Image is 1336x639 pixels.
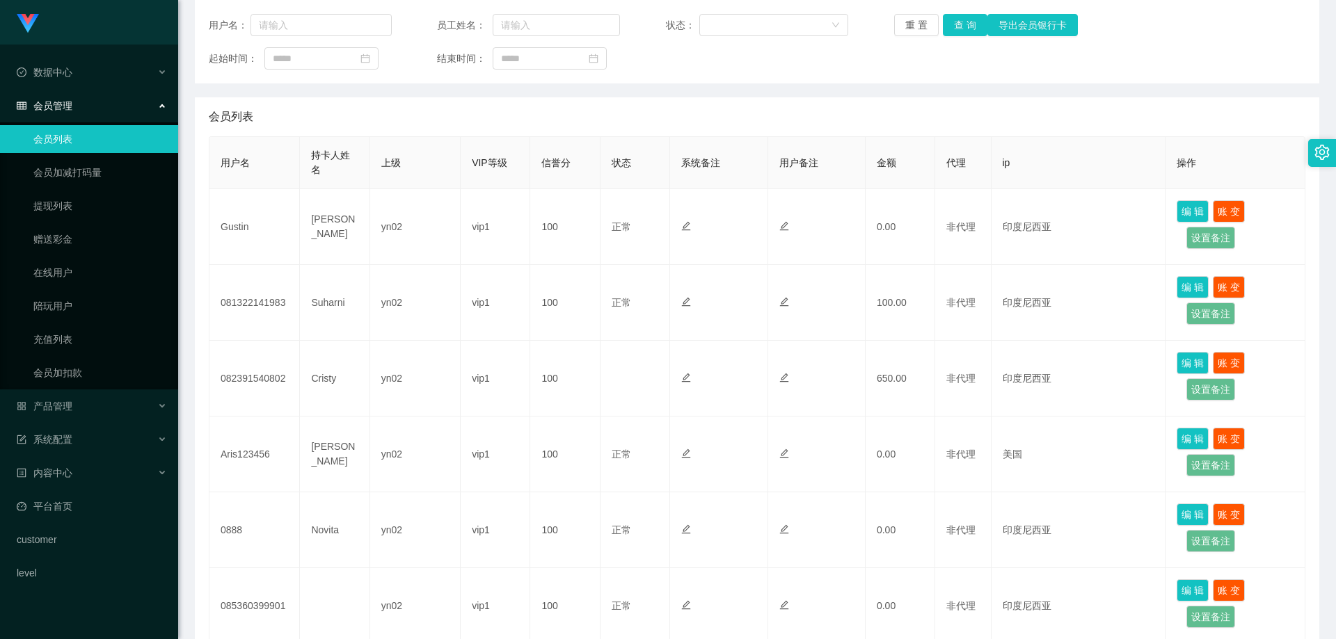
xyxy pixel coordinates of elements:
td: 0.00 [866,492,935,568]
td: 650.00 [866,341,935,416]
img: logo.9652507e.png [17,14,39,33]
button: 设置备注 [1186,606,1235,628]
span: 产品管理 [17,401,72,412]
a: 图标: dashboard平台首页 [17,492,167,520]
a: 陪玩用户 [33,292,167,320]
span: 持卡人姓名 [311,149,350,175]
td: vip1 [461,265,530,341]
span: 正常 [612,221,631,232]
span: 用户名 [221,157,250,168]
a: 会员加减打码量 [33,159,167,186]
a: customer [17,526,167,553]
td: [PERSON_NAME] [300,416,369,492]
input: 请输入 [250,14,392,36]
i: 图标: edit [779,297,789,307]
i: 图标: setting [1314,145,1330,160]
td: 印度尼西亚 [992,341,1166,416]
a: level [17,559,167,587]
td: yn02 [370,189,461,265]
span: 操作 [1177,157,1196,168]
span: 非代理 [946,221,976,232]
button: 设置备注 [1186,454,1235,476]
i: 图标: edit [681,221,691,231]
span: 正常 [612,448,631,460]
td: yn02 [370,341,461,416]
td: 100 [530,341,600,416]
i: 图标: edit [779,600,789,610]
i: 图标: table [17,101,26,111]
button: 导出会员银行卡 [987,14,1078,36]
span: 非代理 [946,297,976,308]
td: 0.00 [866,416,935,492]
span: 正常 [612,600,631,611]
i: 图标: calendar [360,54,370,63]
td: yn02 [370,265,461,341]
i: 图标: edit [779,524,789,534]
button: 编 辑 [1177,276,1209,298]
button: 设置备注 [1186,302,1235,325]
a: 赠送彩金 [33,225,167,253]
a: 在线用户 [33,259,167,286]
a: 充值列表 [33,325,167,353]
td: vip1 [461,341,530,416]
span: ip [1003,157,1010,168]
td: [PERSON_NAME] [300,189,369,265]
i: 图标: edit [779,373,789,382]
i: 图标: edit [681,524,691,534]
span: 正常 [612,524,631,535]
td: vip1 [461,492,530,568]
td: 100 [530,265,600,341]
button: 设置备注 [1186,530,1235,552]
span: 内容中心 [17,467,72,478]
input: 请输入 [493,14,620,36]
i: 图标: form [17,435,26,444]
button: 编 辑 [1177,428,1209,450]
button: 设置备注 [1186,227,1235,249]
button: 账 变 [1213,503,1245,526]
span: 非代理 [946,600,976,611]
span: 结束时间： [437,51,493,66]
td: 印度尼西亚 [992,265,1166,341]
td: Aris123456 [209,416,300,492]
td: yn02 [370,492,461,568]
span: 数据中心 [17,67,72,78]
span: 非代理 [946,524,976,535]
span: 非代理 [946,448,976,460]
span: 系统配置 [17,434,72,445]
span: VIP等级 [472,157,507,168]
td: 美国 [992,416,1166,492]
span: 非代理 [946,373,976,384]
button: 编 辑 [1177,503,1209,526]
span: 代理 [946,157,966,168]
span: 信誉分 [541,157,571,168]
td: 082391540802 [209,341,300,416]
i: 图标: edit [779,448,789,458]
span: 状态 [612,157,631,168]
button: 重 置 [894,14,939,36]
button: 编 辑 [1177,579,1209,601]
span: 正常 [612,297,631,308]
td: yn02 [370,416,461,492]
i: 图标: profile [17,468,26,478]
td: 0.00 [866,189,935,265]
button: 编 辑 [1177,200,1209,223]
td: 100 [530,492,600,568]
td: vip1 [461,416,530,492]
td: Suharni [300,265,369,341]
button: 账 变 [1213,428,1245,450]
i: 图标: calendar [589,54,598,63]
span: 系统备注 [681,157,720,168]
span: 员工姓名： [437,18,493,33]
button: 账 变 [1213,276,1245,298]
td: 印度尼西亚 [992,189,1166,265]
i: 图标: edit [681,448,691,458]
td: 0888 [209,492,300,568]
span: 状态： [666,18,700,33]
i: 图标: edit [681,297,691,307]
span: 用户备注 [779,157,818,168]
td: 100.00 [866,265,935,341]
span: 用户名： [209,18,250,33]
span: 起始时间： [209,51,264,66]
button: 账 变 [1213,352,1245,374]
i: 图标: edit [779,221,789,231]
